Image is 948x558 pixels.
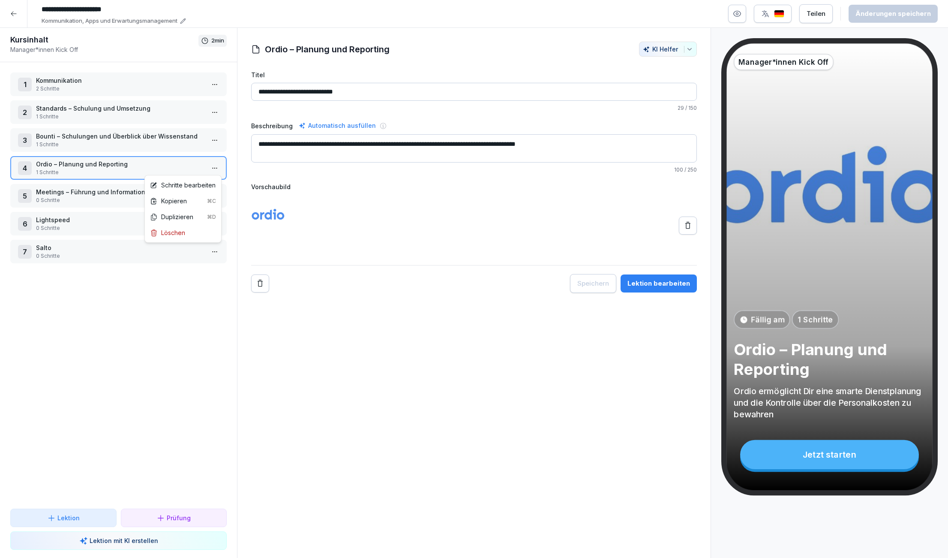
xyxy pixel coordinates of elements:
div: Schritte bearbeiten [150,181,216,190]
div: ⌘D [207,213,216,221]
div: Lektion bearbeiten [627,279,690,288]
div: ⌘C [207,197,216,205]
div: Duplizieren [150,212,216,221]
div: Löschen [150,228,185,237]
img: de.svg [774,10,784,18]
div: Teilen [807,9,825,18]
div: Änderungen speichern [855,9,931,18]
div: KI Helfer [643,45,693,53]
div: Kopieren [150,196,216,205]
div: Speichern [577,279,609,288]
